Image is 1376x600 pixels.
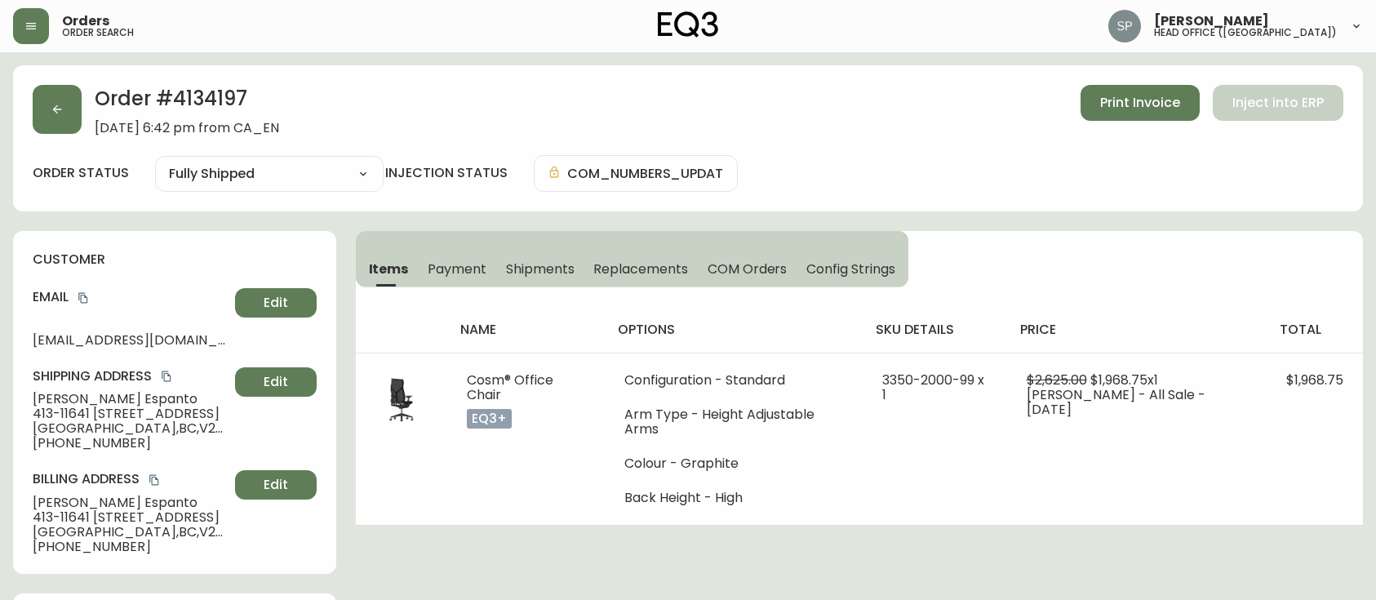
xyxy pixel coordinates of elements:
[264,476,288,494] span: Edit
[428,260,486,278] span: Payment
[235,367,317,397] button: Edit
[385,164,508,182] h4: injection status
[1081,85,1200,121] button: Print Invoice
[33,367,229,385] h4: Shipping Address
[33,288,229,306] h4: Email
[1280,321,1350,339] h4: total
[369,260,409,278] span: Items
[235,288,317,318] button: Edit
[876,321,993,339] h4: sku details
[33,525,229,540] span: [GEOGRAPHIC_DATA] , BC , V2X 9J6 , CA
[33,510,229,525] span: 413-11641 [STREET_ADDRESS]
[1020,321,1254,339] h4: price
[708,260,788,278] span: COM Orders
[460,321,593,339] h4: name
[624,407,843,437] li: Arm Type - Height Adjustable Arms
[95,121,279,136] span: [DATE] 6:42 pm from CA_EN
[33,333,229,348] span: [EMAIL_ADDRESS][DOMAIN_NAME]
[658,11,718,38] img: logo
[1027,385,1205,419] span: [PERSON_NAME] - All Sale - [DATE]
[806,260,894,278] span: Config Strings
[1100,94,1180,112] span: Print Invoice
[33,496,229,510] span: [PERSON_NAME] Espanto
[506,260,575,278] span: Shipments
[33,392,229,407] span: [PERSON_NAME] Espanto
[95,85,279,121] h2: Order # 4134197
[467,409,512,429] p: eq3+
[33,407,229,421] span: 413-11641 [STREET_ADDRESS]
[62,28,134,38] h5: order search
[624,373,843,388] li: Configuration - Standard
[33,421,229,436] span: [GEOGRAPHIC_DATA] , BC , V2X 9J6 , CA
[1286,371,1343,389] span: $1,968.75
[75,290,91,306] button: copy
[1090,371,1158,389] span: $1,968.75 x 1
[1154,28,1337,38] h5: head office ([GEOGRAPHIC_DATA])
[264,373,288,391] span: Edit
[375,373,428,425] img: f6f4a258-a250-4c12-bea3-8fcdd8945c8c.jpg
[1154,15,1269,28] span: [PERSON_NAME]
[593,260,687,278] span: Replacements
[264,294,288,312] span: Edit
[1027,371,1087,389] span: $2,625.00
[624,456,843,471] li: Colour - Graphite
[146,472,162,488] button: copy
[882,371,984,404] span: 3350-2000-99 x 1
[62,15,109,28] span: Orders
[33,540,229,554] span: [PHONE_NUMBER]
[33,164,129,182] label: order status
[33,251,317,269] h4: customer
[467,371,553,404] span: Cosm® Office Chair
[158,368,175,384] button: copy
[618,321,850,339] h4: options
[235,470,317,500] button: Edit
[1108,10,1141,42] img: 0cb179e7bf3690758a1aaa5f0aafa0b4
[33,470,229,488] h4: Billing Address
[624,491,843,505] li: Back Height - High
[33,436,229,451] span: [PHONE_NUMBER]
